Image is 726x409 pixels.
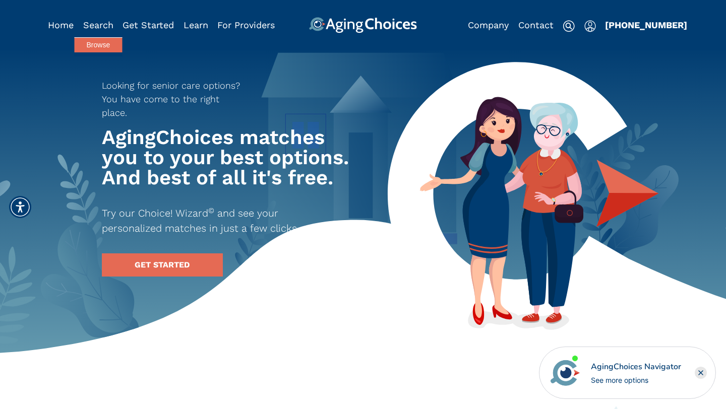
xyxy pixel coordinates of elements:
a: GET STARTED [102,253,223,277]
a: For Providers [217,20,275,30]
div: Popover trigger [584,17,596,33]
img: user-icon.svg [584,20,596,32]
a: Search [83,20,113,30]
div: AgingChoices Navigator [591,361,681,373]
div: Popover trigger [83,17,113,33]
img: avatar [548,356,582,390]
img: search-icon.svg [563,20,575,32]
a: Get Started [123,20,174,30]
img: AgingChoices [309,17,417,33]
a: Contact [518,20,554,30]
a: Browse [75,37,123,52]
h1: AgingChoices matches you to your best options. And best of all it's free. [102,127,354,188]
div: See more options [591,375,681,385]
a: Company [468,20,509,30]
p: Looking for senior care options? You have come to the right place. [102,79,247,119]
a: Home [48,20,74,30]
div: Accessibility Menu [9,196,31,218]
sup: © [208,206,214,215]
p: Try our Choice! Wizard and see your personalized matches in just a few clicks. [102,206,336,236]
a: Learn [184,20,208,30]
a: [PHONE_NUMBER] [605,20,687,30]
div: Close [695,367,707,379]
